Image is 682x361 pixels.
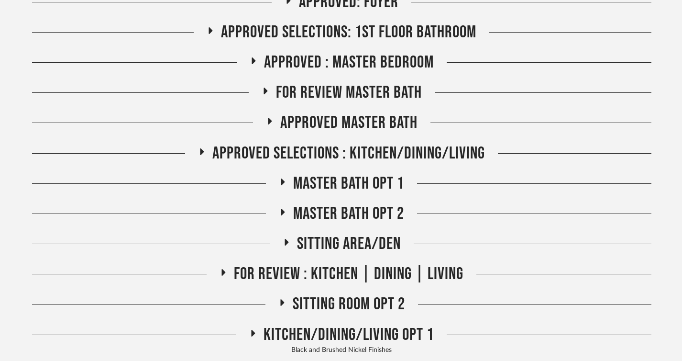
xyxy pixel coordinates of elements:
span: APPROVED : Master Bedroom [264,52,434,73]
span: Approved Master Bath [280,113,418,133]
span: Sitting Room Opt 2 [293,294,405,315]
div: Black and Brushed Nickel Finishes [32,345,651,356]
span: Master Bath Opt 2 [293,203,404,224]
span: Approved Selections : Kitchen/Dining/Living [212,143,485,164]
span: For Review : Kitchen | Dining | Living [234,264,463,284]
span: FOR REVIEW Master Bath [276,82,422,103]
span: Sitting Area/Den [297,234,401,254]
span: Kitchen/Dining/Living Opt 1 [264,325,434,345]
span: Master Bath Opt 1 [293,173,404,194]
span: Approved Selections: 1st Floor Bathroom [221,22,476,43]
